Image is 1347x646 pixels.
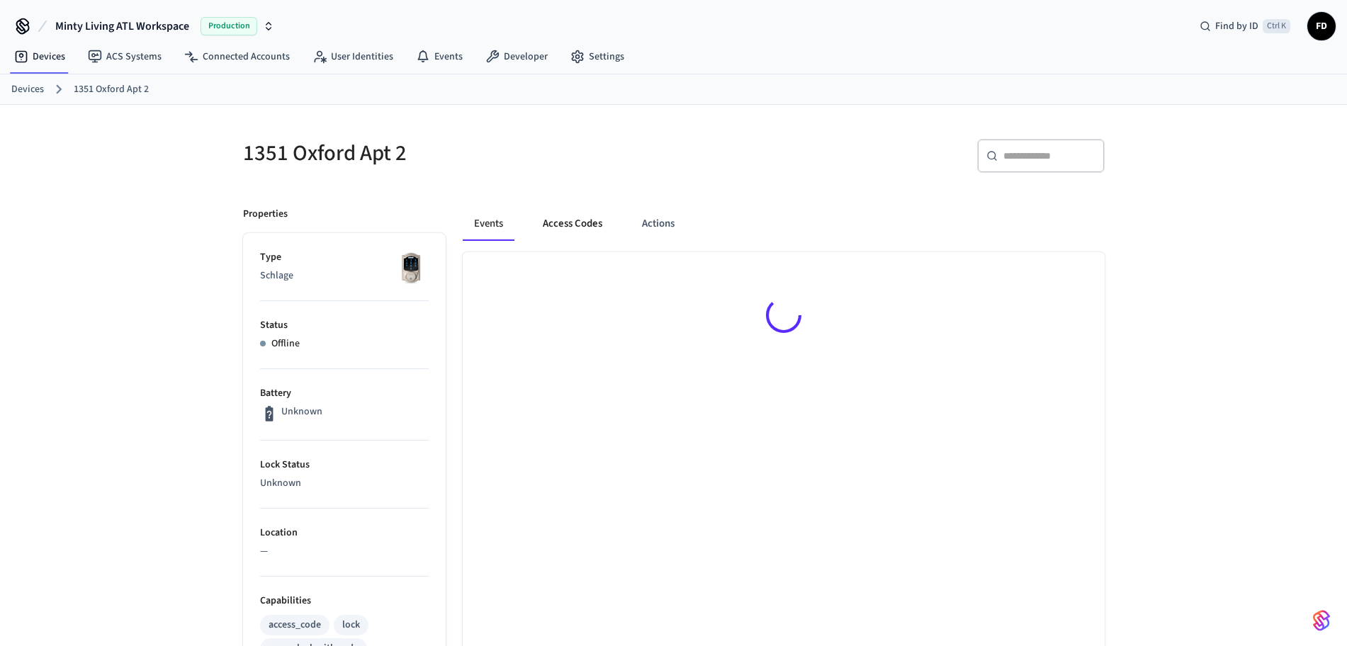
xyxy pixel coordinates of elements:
a: User Identities [301,44,405,69]
p: Status [260,318,429,333]
p: Offline [271,336,300,351]
a: Events [405,44,474,69]
div: lock [342,618,360,633]
p: Properties [243,207,288,222]
a: Settings [559,44,636,69]
p: Unknown [281,404,322,419]
p: Unknown [260,476,429,491]
h5: 1351 Oxford Apt 2 [243,139,665,168]
a: Developer [474,44,559,69]
span: Ctrl K [1263,19,1290,33]
button: Actions [631,207,686,241]
button: Events [463,207,514,241]
button: FD [1307,12,1336,40]
p: — [260,544,429,559]
span: Find by ID [1215,19,1258,33]
span: Production [201,17,257,35]
p: Schlage [260,268,429,283]
a: Connected Accounts [173,44,301,69]
span: FD [1309,13,1334,39]
p: Type [260,250,429,265]
a: Devices [11,82,44,97]
img: SeamLogoGradient.69752ec5.svg [1313,609,1330,632]
button: Access Codes [531,207,614,241]
p: Capabilities [260,594,429,608]
a: 1351 Oxford Apt 2 [74,82,149,97]
span: Minty Living ATL Workspace [55,18,189,35]
p: Battery [260,386,429,401]
div: Find by IDCtrl K [1188,13,1302,39]
a: ACS Systems [77,44,173,69]
p: Lock Status [260,458,429,472]
div: access_code [269,618,321,633]
a: Devices [3,44,77,69]
p: Location [260,526,429,540]
div: ant example [463,207,1105,241]
img: Schlage Sense Smart Deadbolt with Camelot Trim, Front [393,250,429,285]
